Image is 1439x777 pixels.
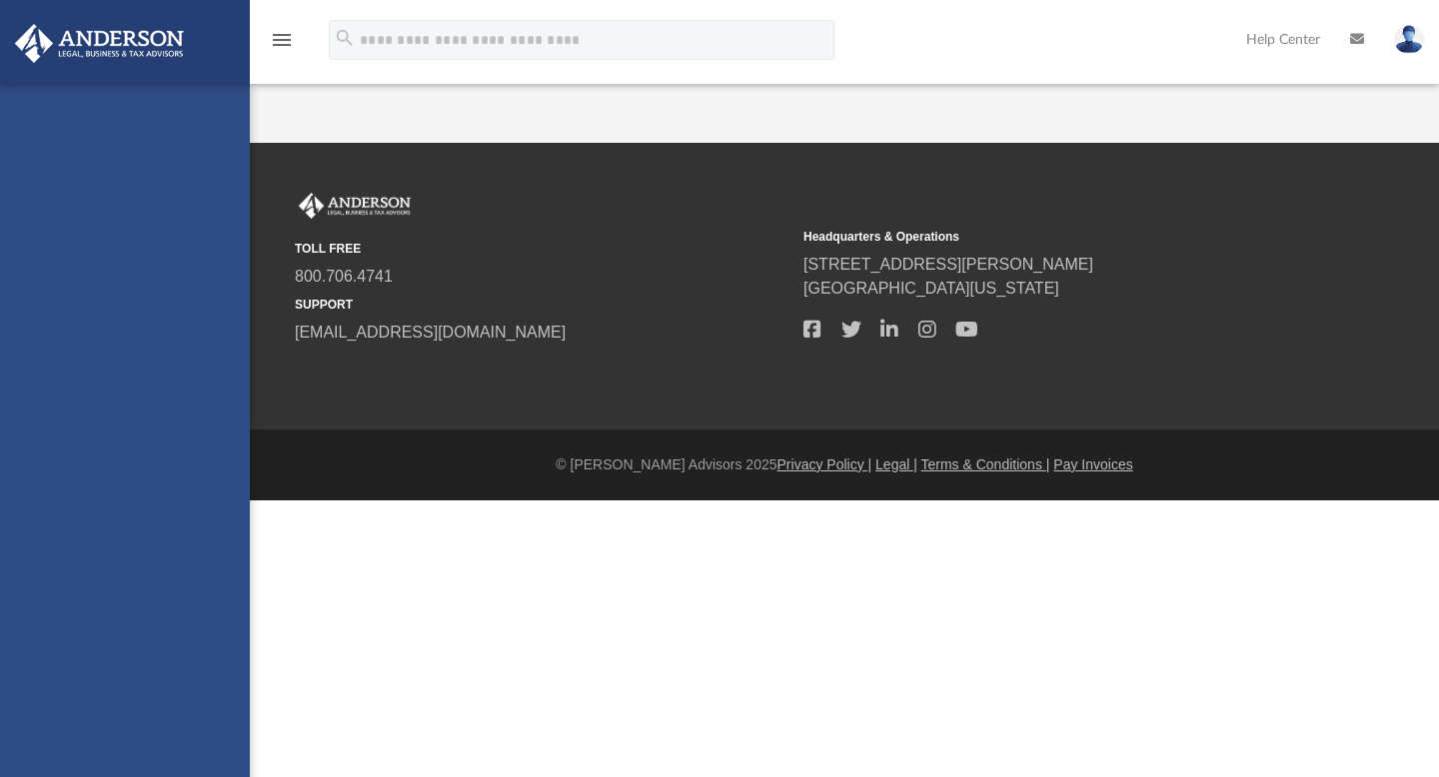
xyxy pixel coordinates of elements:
[295,240,789,258] small: TOLL FREE
[803,256,1093,273] a: [STREET_ADDRESS][PERSON_NAME]
[803,228,1298,246] small: Headquarters & Operations
[875,456,917,472] a: Legal |
[270,28,294,52] i: menu
[250,454,1439,475] div: © [PERSON_NAME] Advisors 2025
[803,280,1059,297] a: [GEOGRAPHIC_DATA][US_STATE]
[1053,456,1132,472] a: Pay Invoices
[295,324,566,341] a: [EMAIL_ADDRESS][DOMAIN_NAME]
[295,268,393,285] a: 800.706.4741
[1394,25,1424,54] img: User Pic
[777,456,872,472] a: Privacy Policy |
[334,27,356,49] i: search
[295,296,789,314] small: SUPPORT
[270,38,294,52] a: menu
[9,24,190,63] img: Anderson Advisors Platinum Portal
[295,193,415,219] img: Anderson Advisors Platinum Portal
[921,456,1050,472] a: Terms & Conditions |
